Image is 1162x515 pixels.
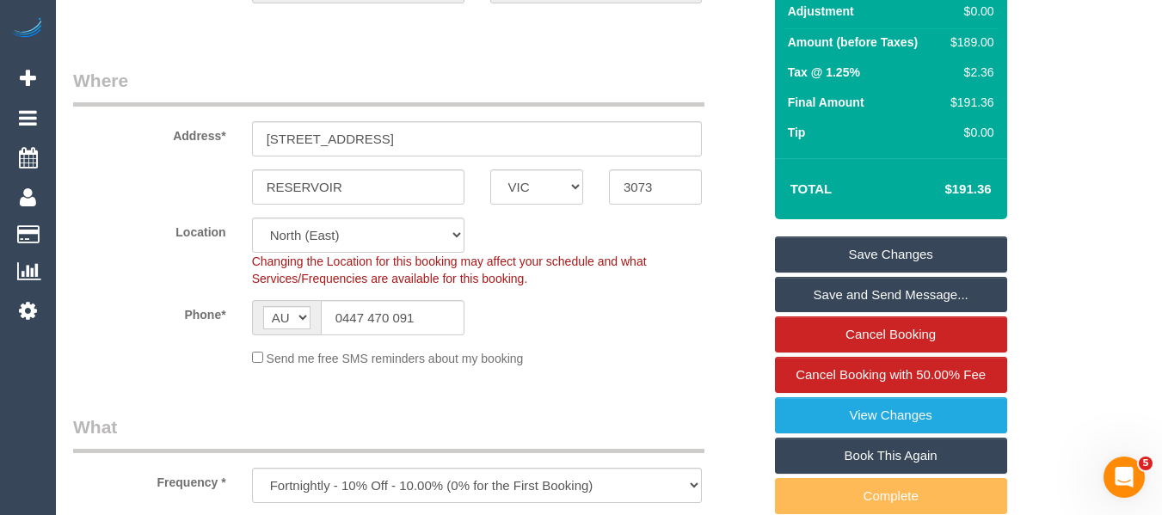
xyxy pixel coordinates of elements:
a: Cancel Booking with 50.00% Fee [775,357,1007,393]
a: Book This Again [775,438,1007,474]
input: Suburb* [252,169,464,205]
img: Automaid Logo [10,17,45,41]
span: Cancel Booking with 50.00% Fee [796,367,986,382]
div: $189.00 [943,34,994,51]
span: 5 [1139,457,1153,470]
a: Save Changes [775,236,1007,273]
legend: What [73,414,704,453]
legend: Where [73,68,704,107]
label: Tip [788,124,806,141]
span: Changing the Location for this booking may affect your schedule and what Services/Frequencies are... [252,254,647,285]
div: $0.00 [943,3,994,20]
a: Save and Send Message... [775,277,1007,313]
div: $191.36 [943,94,994,111]
label: Address* [60,121,239,144]
iframe: Intercom live chat [1104,457,1145,498]
label: Tax @ 1.25% [788,64,860,81]
div: $2.36 [943,64,994,81]
h4: $191.36 [893,182,991,197]
label: Adjustment [788,3,854,20]
a: Cancel Booking [775,316,1007,353]
a: View Changes [775,397,1007,433]
label: Location [60,218,239,241]
label: Phone* [60,300,239,323]
strong: Total [790,181,833,196]
label: Frequency * [60,468,239,491]
label: Final Amount [788,94,864,111]
span: Send me free SMS reminders about my booking [267,352,524,365]
label: Amount (before Taxes) [788,34,918,51]
div: $0.00 [943,124,994,141]
input: Phone* [321,300,464,335]
input: Post Code* [609,169,702,205]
